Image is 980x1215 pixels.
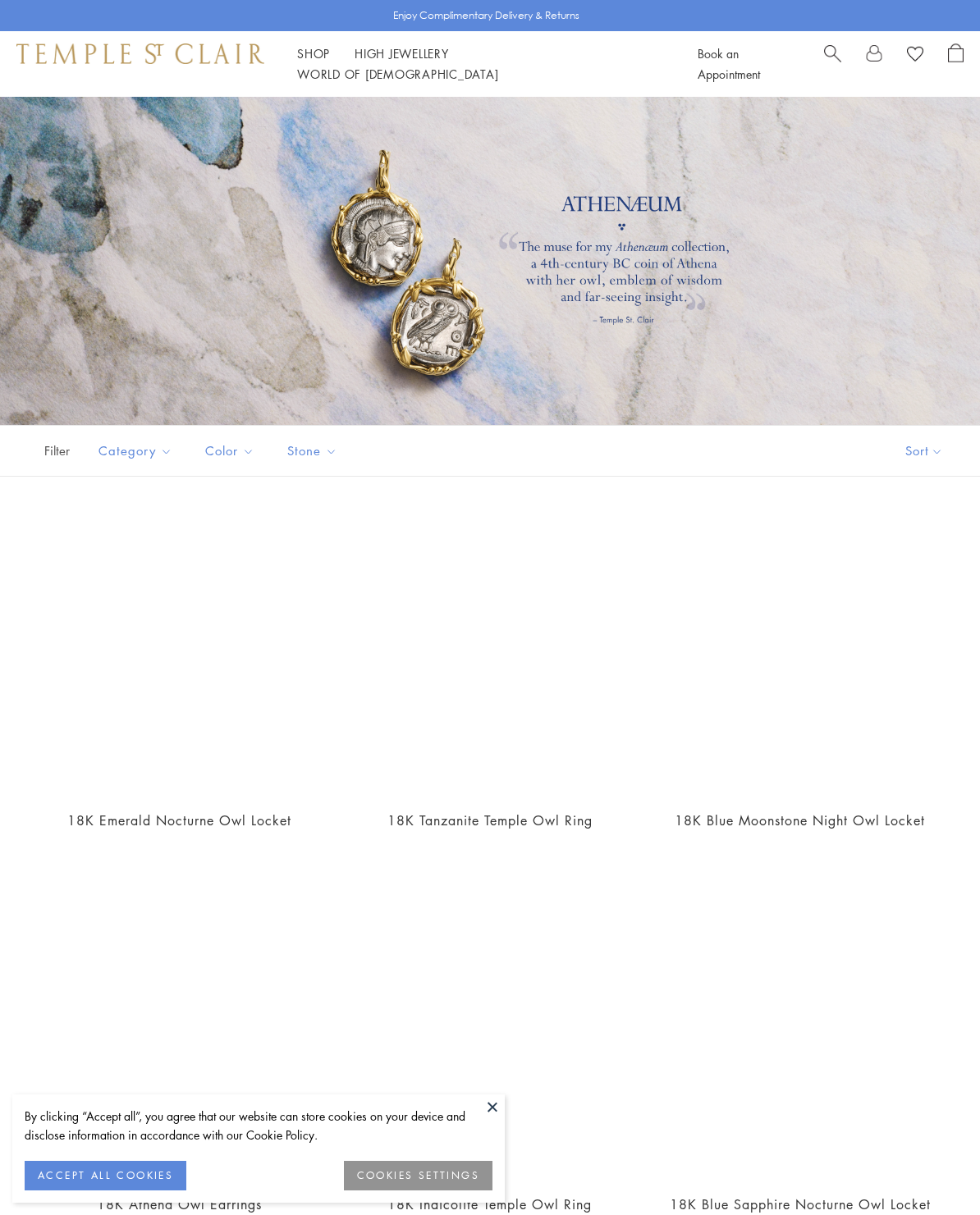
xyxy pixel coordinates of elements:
[670,1195,931,1213] a: 18K Blue Sapphire Nocturne Owl Locket
[351,902,629,1179] a: 18K Indicolite Temple Owl Ring
[16,43,264,63] img: Temple St. Clair
[948,43,964,85] a: Open Shopping Bag
[86,432,185,469] button: Category
[387,811,593,829] a: 18K Tanzanite Temple Owl Ring
[387,1195,592,1213] a: 18K Indicolite Temple Owl Ring
[393,7,579,24] p: Enjoy Complimentary Delivery & Returns
[97,1195,262,1213] a: 18K Athena Owl Earrings
[41,902,318,1179] a: E36186-OWLTG
[279,441,350,461] span: Stone
[824,43,841,85] a: Search
[355,45,449,62] a: High JewelleryHigh Jewellery
[25,1107,492,1144] div: By clicking “Accept all”, you agree that our website can store cookies on your device and disclos...
[698,45,760,82] a: Book an Appointment
[297,66,498,82] a: World of [DEMOGRAPHIC_DATA]World of [DEMOGRAPHIC_DATA]
[344,1161,492,1190] button: COOKIES SETTINGS
[25,1161,186,1190] button: ACCEPT ALL COOKIES
[41,518,318,795] a: 18K Emerald Nocturne Owl Locket
[898,1138,964,1199] iframe: Gorgias live chat messenger
[351,518,629,795] a: 18K Tanzanite Temple Owl Ring
[662,518,939,795] a: P34614-OWLOCBM
[907,43,923,68] a: View Wishlist
[297,45,330,62] a: ShopShop
[662,902,939,1179] a: 18K Blue Sapphire Nocturne Owl Locket
[197,441,267,461] span: Color
[275,432,350,469] button: Stone
[67,811,291,829] a: 18K Emerald Nocturne Owl Locket
[193,432,267,469] button: Color
[297,43,661,85] nav: Main navigation
[868,426,980,476] button: Show sort by
[90,441,185,461] span: Category
[675,811,925,829] a: 18K Blue Moonstone Night Owl Locket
